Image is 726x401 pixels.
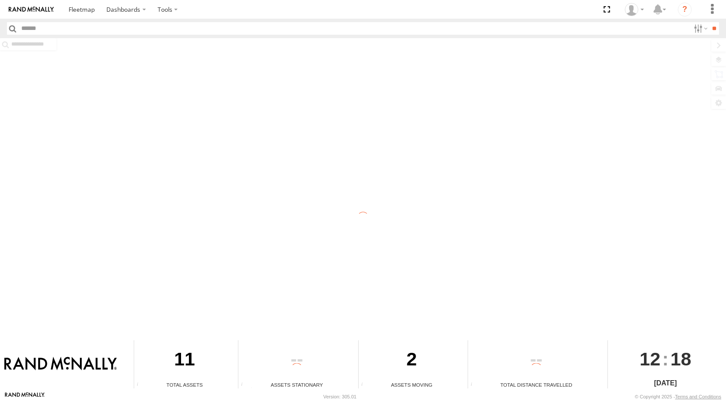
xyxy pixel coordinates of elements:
[670,340,691,378] span: 18
[238,382,251,388] div: Total number of assets current stationary.
[359,381,465,388] div: Assets Moving
[4,357,117,371] img: Rand McNally
[690,22,709,35] label: Search Filter Options
[9,7,54,13] img: rand-logo.svg
[468,381,604,388] div: Total Distance Travelled
[608,340,723,378] div: :
[5,392,45,401] a: Visit our Website
[359,340,465,381] div: 2
[323,394,356,399] div: Version: 305.01
[134,381,235,388] div: Total Assets
[678,3,692,16] i: ?
[238,381,355,388] div: Assets Stationary
[622,3,647,16] div: Valeo Dash
[359,382,372,388] div: Total number of assets current in transit.
[675,394,721,399] a: Terms and Conditions
[635,394,721,399] div: © Copyright 2025 -
[134,382,147,388] div: Total number of Enabled Assets
[468,382,481,388] div: Total distance travelled by all assets within specified date range and applied filters
[134,340,235,381] div: 11
[608,378,723,388] div: [DATE]
[640,340,660,378] span: 12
